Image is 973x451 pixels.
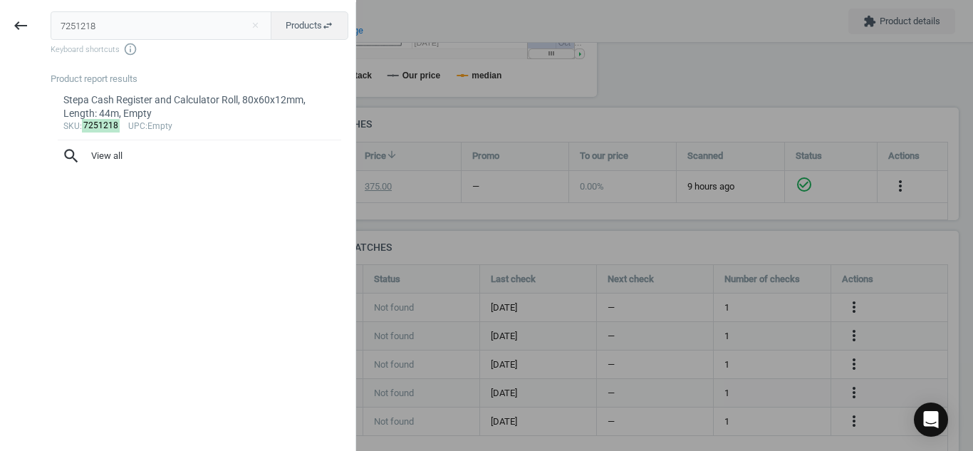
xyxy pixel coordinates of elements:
div: Product report results [51,73,355,85]
span: Products [286,19,333,32]
span: sku [63,121,80,131]
span: upc [128,121,145,131]
div: : :Empty [63,121,336,133]
input: Enter the SKU or product name [51,11,272,40]
i: search [62,147,80,165]
div: Stepa Cash Register and Calculator Roll, 80x60x12mm, Length: 44m, Empty [63,93,336,121]
span: View all [62,147,337,165]
div: Open Intercom Messenger [914,403,948,437]
button: keyboard_backspace [4,9,37,43]
button: searchView all [51,140,348,172]
i: keyboard_backspace [12,17,29,34]
button: Close [244,19,266,32]
i: info_outline [123,42,137,56]
i: swap_horiz [322,20,333,31]
span: Keyboard shortcuts [51,42,348,56]
mark: 7251218 [82,119,120,133]
button: Productsswap_horiz [271,11,348,40]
